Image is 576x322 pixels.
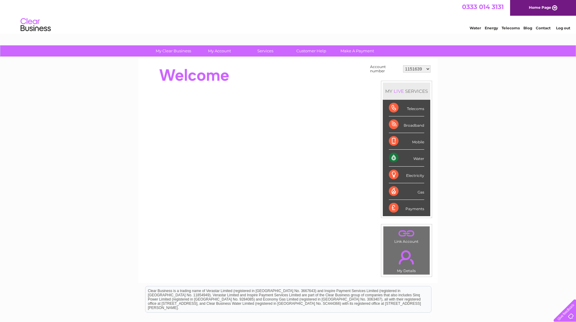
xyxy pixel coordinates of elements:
[383,83,430,100] div: MY SERVICES
[536,26,551,30] a: Contact
[332,45,382,57] a: Make A Payment
[20,16,51,34] img: logo.png
[148,45,198,57] a: My Clear Business
[385,228,428,239] a: .
[523,26,532,30] a: Blog
[470,26,481,30] a: Water
[369,63,402,75] td: Account number
[389,167,424,183] div: Electricity
[389,133,424,150] div: Mobile
[485,26,498,30] a: Energy
[389,183,424,200] div: Gas
[383,245,430,275] td: My Details
[392,88,405,94] div: LIVE
[502,26,520,30] a: Telecoms
[240,45,290,57] a: Services
[389,116,424,133] div: Broadband
[462,3,504,11] a: 0333 014 3131
[286,45,336,57] a: Customer Help
[145,3,431,29] div: Clear Business is a trading name of Verastar Limited (registered in [GEOGRAPHIC_DATA] No. 3667643...
[389,100,424,116] div: Telecoms
[385,247,428,268] a: .
[556,26,570,30] a: Log out
[389,200,424,216] div: Payments
[389,150,424,166] div: Water
[383,226,430,245] td: Link Account
[194,45,244,57] a: My Account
